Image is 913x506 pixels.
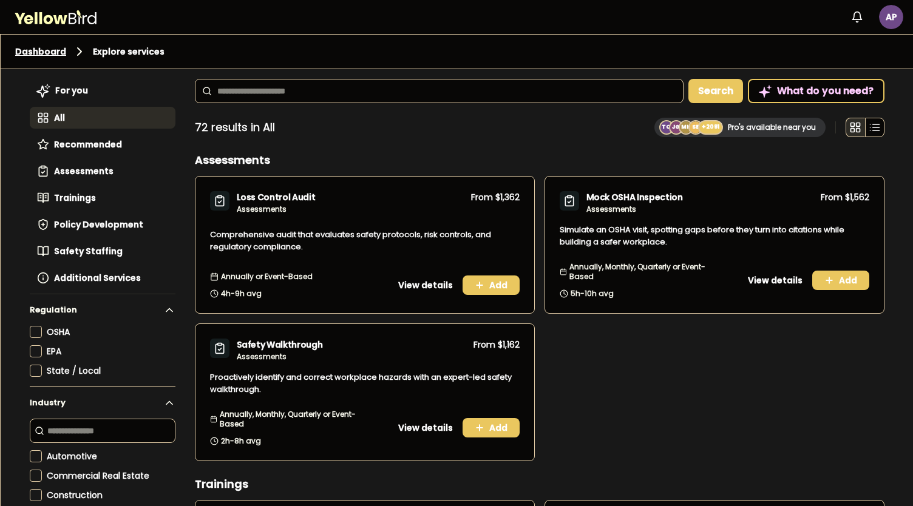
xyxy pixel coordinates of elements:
[30,240,175,262] button: Safety Staffing
[741,271,810,290] button: View details
[749,80,883,102] div: What do you need?
[560,224,844,248] span: Simulate an OSHA visit, spotting gaps before they turn into citations while building a safer work...
[728,123,816,132] p: Pro's available near you
[195,152,884,169] h3: Assessments
[30,160,175,182] button: Assessments
[54,112,65,124] span: All
[586,191,683,203] span: Mock OSHA Inspection
[879,5,903,29] span: AP
[15,44,898,59] nav: breadcrumb
[748,79,884,103] button: What do you need?
[30,187,175,209] button: Trainings
[237,204,287,214] span: Assessments
[702,121,719,133] span: +2091
[680,121,692,133] span: MH
[221,272,313,282] span: Annually or Event-Based
[47,470,175,482] label: Commercial Real Estate
[237,339,323,351] span: Safety Walkthrough
[821,191,869,203] p: From $1,562
[54,272,141,284] span: Additional Services
[210,371,512,395] span: Proactively identify and correct workplace hazards with an expert-led safety walkthrough.
[54,165,114,177] span: Assessments
[47,326,175,338] label: OSHA
[54,245,123,257] span: Safety Staffing
[30,267,175,289] button: Additional Services
[221,289,262,299] span: 4h-9h avg
[463,275,520,295] button: Add
[47,489,175,501] label: Construction
[586,204,636,214] span: Assessments
[471,191,520,203] p: From $1,362
[670,121,682,133] span: JG
[812,271,869,290] button: Add
[660,121,673,133] span: TC
[195,476,884,493] h3: Trainings
[237,191,316,203] span: Loss Control Audit
[690,121,702,133] span: SE
[30,326,175,386] div: Regulation
[93,46,165,58] span: Explore services
[463,418,520,437] button: Add
[221,436,261,446] span: 2h-8h avg
[30,133,175,155] button: Recommended
[54,138,122,150] span: Recommended
[15,46,66,58] a: Dashboard
[220,410,360,429] span: Annually, Monthly, Quarterly or Event-Based
[688,79,743,103] button: Search
[47,450,175,462] label: Automotive
[195,119,275,136] p: 72 results in All
[571,289,614,299] span: 5h-10h avg
[54,192,96,204] span: Trainings
[30,387,175,419] button: Industry
[30,107,175,129] button: All
[391,418,460,437] button: View details
[30,299,175,326] button: Regulation
[30,79,175,102] button: For you
[473,339,520,351] p: From $1,162
[30,214,175,235] button: Policy Development
[47,345,175,357] label: EPA
[55,84,88,96] span: For you
[54,218,143,231] span: Policy Development
[47,365,175,377] label: State / Local
[569,262,710,282] span: Annually, Monthly, Quarterly or Event-Based
[210,229,491,252] span: Comprehensive audit that evaluates safety protocols, risk controls, and regulatory compliance.
[391,275,460,295] button: View details
[237,351,287,362] span: Assessments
